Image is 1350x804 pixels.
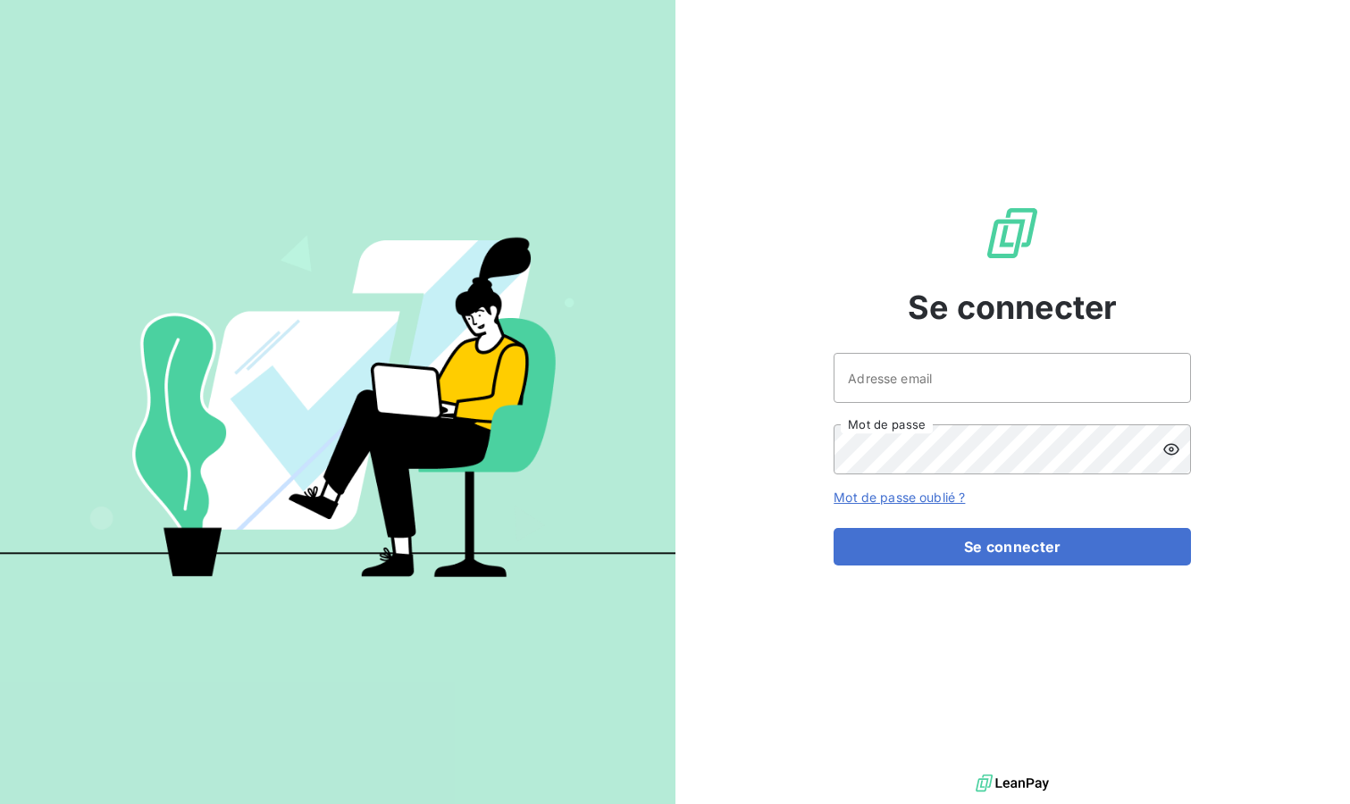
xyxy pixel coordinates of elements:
[834,528,1191,565] button: Se connecter
[908,283,1117,331] span: Se connecter
[984,205,1041,262] img: Logo LeanPay
[834,490,965,505] a: Mot de passe oublié ?
[976,770,1049,797] img: logo
[834,353,1191,403] input: placeholder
